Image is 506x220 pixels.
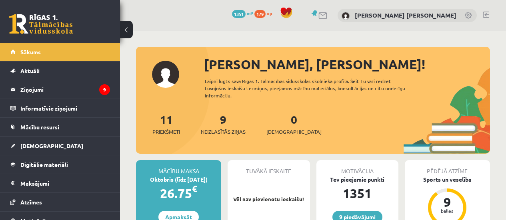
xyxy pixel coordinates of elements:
span: Sākums [20,48,41,55]
p: Vēl nav pievienotu ieskaišu! [232,195,306,203]
span: Digitālie materiāli [20,161,68,168]
span: Aktuāli [20,67,40,74]
legend: Ziņojumi [20,80,110,99]
a: 0[DEMOGRAPHIC_DATA] [266,112,322,136]
div: Tuvākā ieskaite [228,160,310,175]
div: Pēdējā atzīme [405,160,490,175]
div: Laipni lūgts savā Rīgas 1. Tālmācības vidusskolas skolnieka profilā. Šeit Tu vari redzēt tuvojošo... [205,77,417,99]
a: 179 xp [254,10,276,16]
div: balles [435,208,459,213]
a: Maksājumi [10,174,110,192]
a: 9Neizlasītās ziņas [201,112,246,136]
div: 26.75 [136,184,221,203]
img: Viesturs Radvilovičs [342,12,350,20]
div: 9 [435,196,459,208]
span: Priekšmeti [152,128,180,136]
a: 1351 mP [232,10,253,16]
legend: Informatīvie ziņojumi [20,99,110,117]
div: Sports un veselība [405,175,490,184]
div: Motivācija [316,160,398,175]
div: [PERSON_NAME], [PERSON_NAME]! [204,55,490,74]
span: 179 [254,10,266,18]
a: Ziņojumi9 [10,80,110,99]
a: Mācību resursi [10,118,110,136]
a: [DEMOGRAPHIC_DATA] [10,137,110,155]
a: Aktuāli [10,61,110,80]
span: [DEMOGRAPHIC_DATA] [20,142,83,149]
span: xp [267,10,272,16]
a: Atzīmes [10,193,110,211]
a: [PERSON_NAME] [PERSON_NAME] [355,11,456,19]
div: Oktobris (līdz [DATE]) [136,175,221,184]
i: 9 [99,84,110,95]
a: Informatīvie ziņojumi [10,99,110,117]
span: mP [247,10,253,16]
a: Digitālie materiāli [10,155,110,174]
span: Neizlasītās ziņas [201,128,246,136]
div: Tev pieejamie punkti [316,175,398,184]
a: 11Priekšmeti [152,112,180,136]
span: Mācību resursi [20,123,59,131]
span: € [192,183,197,194]
span: Atzīmes [20,198,42,206]
a: Rīgas 1. Tālmācības vidusskola [9,14,73,34]
a: Sākums [10,43,110,61]
div: 1351 [316,184,398,203]
div: Mācību maksa [136,160,221,175]
legend: Maksājumi [20,174,110,192]
span: [DEMOGRAPHIC_DATA] [266,128,322,136]
span: 1351 [232,10,246,18]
